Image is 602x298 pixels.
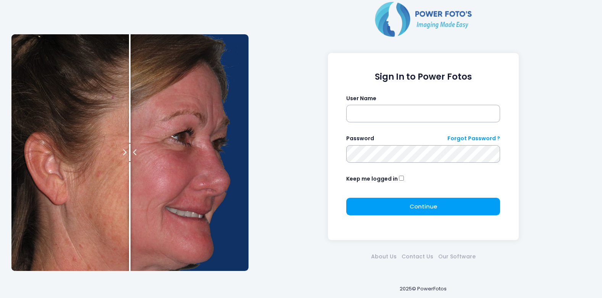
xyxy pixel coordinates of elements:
[368,253,399,261] a: About Us
[346,72,500,82] h1: Sign In to Power Fotos
[410,202,437,210] span: Continue
[346,135,374,143] label: Password
[447,135,500,143] a: Forgot Password ?
[436,253,478,261] a: Our Software
[346,175,398,183] label: Keep me logged in
[346,95,376,103] label: User Name
[346,198,500,215] button: Continue
[399,253,436,261] a: Contact Us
